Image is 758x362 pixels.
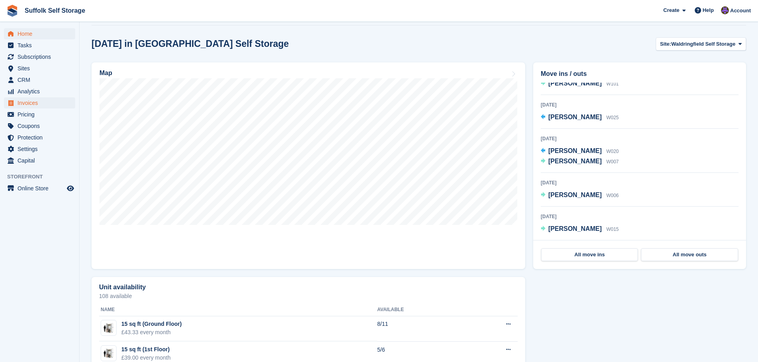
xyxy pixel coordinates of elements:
[541,135,739,142] div: [DATE]
[4,51,75,62] a: menu
[541,190,619,201] a: [PERSON_NAME] W006
[6,5,18,17] img: stora-icon-8386f47178a22dfd0bd8f6a31ec36ba5ce8667c1dd55bd0f319d3a0aa187defe.svg
[21,4,88,17] a: Suffolk Self Storage
[4,86,75,97] a: menu
[541,179,739,186] div: [DATE]
[92,39,289,49] h2: [DATE] in [GEOGRAPHIC_DATA] Self Storage
[18,63,65,74] span: Sites
[377,304,464,316] th: Available
[541,69,739,79] h2: Move ins / outs
[7,173,79,181] span: Storefront
[18,132,65,143] span: Protection
[721,6,729,14] img: Emma
[4,74,75,85] a: menu
[4,143,75,155] a: menu
[99,284,146,291] h2: Unit availability
[730,7,751,15] span: Account
[606,115,619,120] span: W025
[18,109,65,120] span: Pricing
[703,6,714,14] span: Help
[548,192,602,198] span: [PERSON_NAME]
[99,304,377,316] th: Name
[541,79,619,89] a: [PERSON_NAME] W101
[4,120,75,132] a: menu
[541,157,619,167] a: [PERSON_NAME] W007
[18,97,65,108] span: Invoices
[541,101,739,108] div: [DATE]
[4,109,75,120] a: menu
[541,213,739,220] div: [DATE]
[18,28,65,39] span: Home
[641,248,738,261] a: All move outs
[4,40,75,51] a: menu
[18,86,65,97] span: Analytics
[121,320,182,328] div: 15 sq ft (Ground Floor)
[66,184,75,193] a: Preview store
[606,193,619,198] span: W006
[377,316,464,341] td: 8/11
[121,345,171,354] div: 15 sq ft (1st Floor)
[548,114,602,120] span: [PERSON_NAME]
[18,120,65,132] span: Coupons
[101,322,116,334] img: 15-sqft-unit%20(7).jpg
[606,149,619,154] span: W020
[99,70,112,77] h2: Map
[99,293,518,299] p: 108 available
[4,155,75,166] a: menu
[4,183,75,194] a: menu
[663,6,679,14] span: Create
[606,81,619,87] span: W101
[101,348,116,359] img: 15-sqft-unit.jpg
[4,132,75,143] a: menu
[671,40,735,48] span: Waldringfield Self Storage
[18,143,65,155] span: Settings
[606,159,619,165] span: W007
[541,224,619,234] a: [PERSON_NAME] W015
[18,183,65,194] span: Online Store
[541,146,619,157] a: [PERSON_NAME] W020
[18,155,65,166] span: Capital
[660,40,671,48] span: Site:
[18,74,65,85] span: CRM
[541,112,619,123] a: [PERSON_NAME] W025
[18,51,65,62] span: Subscriptions
[4,28,75,39] a: menu
[18,40,65,51] span: Tasks
[656,37,746,50] button: Site: Waldringfield Self Storage
[548,80,602,87] span: [PERSON_NAME]
[92,62,525,269] a: Map
[4,63,75,74] a: menu
[4,97,75,108] a: menu
[541,248,638,261] a: All move ins
[606,226,619,232] span: W015
[548,158,602,165] span: [PERSON_NAME]
[121,328,182,337] div: £43.33 every month
[548,147,602,154] span: [PERSON_NAME]
[121,354,171,362] div: £39.00 every month
[548,225,602,232] span: [PERSON_NAME]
